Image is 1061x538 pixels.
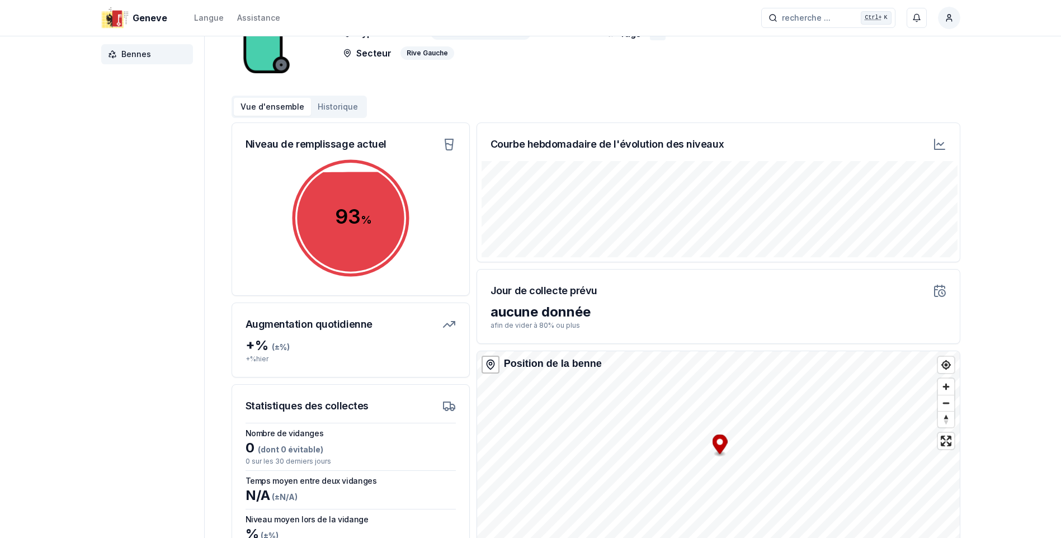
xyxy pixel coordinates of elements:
[246,337,456,355] div: + %
[246,487,456,504] div: N/A
[272,342,290,352] span: (± %)
[234,98,311,116] button: Vue d'ensemble
[400,46,454,60] div: Rive Gauche
[254,445,323,454] span: (dont 0 évitable)
[101,4,128,31] img: Geneve Logo
[938,412,954,427] span: Reset bearing to north
[938,395,954,411] button: Zoom out
[246,439,456,457] div: 0
[101,11,172,25] a: Geneve
[194,11,224,25] button: Langue
[782,12,831,23] span: recherche ...
[246,317,372,332] h3: Augmentation quotidienne
[194,12,224,23] div: Langue
[246,514,456,525] h3: Niveau moyen lors de la vidange
[712,435,727,457] div: Map marker
[938,433,954,449] button: Enter fullscreen
[938,357,954,373] button: Find my location
[504,356,602,371] div: Position de la benne
[246,457,456,466] p: 0 sur les 30 derniers jours
[311,98,365,116] button: Historique
[491,303,946,321] div: aucune donnée
[246,428,456,439] h3: Nombre de vidanges
[246,398,369,414] h3: Statistiques des collectes
[133,11,167,25] span: Geneve
[938,379,954,395] button: Zoom in
[237,11,280,25] a: Assistance
[938,411,954,427] button: Reset bearing to north
[270,492,298,502] span: (± N/A )
[246,136,386,152] h3: Niveau de remplissage actuel
[246,355,456,364] p: + % hier
[246,475,456,487] h3: Temps moyen entre deux vidanges
[121,49,151,60] span: Bennes
[491,283,597,299] h3: Jour de collecte prévu
[343,46,392,60] p: Secteur
[491,321,946,330] p: afin de vider à 80% ou plus
[761,8,895,28] button: recherche ...Ctrl+K
[101,44,197,64] a: Bennes
[491,136,724,152] h3: Courbe hebdomadaire de l'évolution des niveaux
